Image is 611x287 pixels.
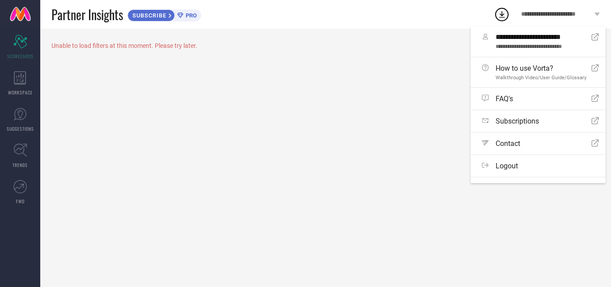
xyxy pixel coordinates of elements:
span: How to use Vorta? [496,64,586,73]
span: Contact [496,139,520,148]
span: PRO [183,12,197,19]
span: WORKSPACE [8,89,33,96]
a: FAQ's [471,88,606,110]
a: SUBSCRIBEPRO [127,7,201,21]
div: Open download list [494,6,510,22]
span: Walkthrough Video/User Guide/Glossary [496,75,586,81]
span: Partner Insights [51,5,123,24]
span: Logout [496,162,518,170]
a: Contact [471,133,606,154]
span: SUGGESTIONS [7,125,34,132]
span: TRENDS [13,162,28,168]
div: Unable to load filters at this moment. Please try later. [51,42,600,49]
span: FAQ's [496,94,513,103]
span: FWD [16,198,25,205]
span: SUBSCRIBE [128,12,169,19]
a: How to use Vorta?Walkthrough Video/User Guide/Glossary [471,57,606,87]
a: Subscriptions [471,110,606,132]
span: Subscriptions [496,117,539,125]
span: SCORECARDS [7,53,34,60]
